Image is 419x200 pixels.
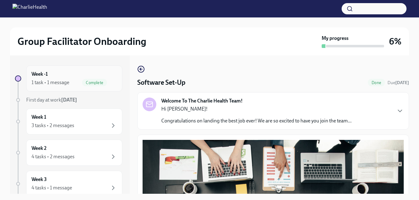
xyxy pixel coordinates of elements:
span: Due [387,80,409,85]
h2: Group Facilitator Onboarding [17,35,146,48]
span: First day at work [26,97,77,103]
h4: Software Set-Up [137,78,185,87]
strong: My progress [322,35,348,42]
span: Done [368,80,385,85]
p: Congratulations on landing the best job ever! We are so excited to have you join the team... [161,117,352,124]
h6: Week -1 [32,71,48,78]
div: 4 tasks • 1 message [32,184,72,191]
a: Week 24 tasks • 2 messages [15,140,122,166]
div: 4 tasks • 2 messages [32,153,75,160]
img: CharlieHealth [12,4,47,14]
a: First day at work[DATE] [15,97,122,103]
div: 1 task • 1 message [32,79,69,86]
h6: Week 1 [32,114,46,121]
span: Complete [82,80,107,85]
a: Week 34 tasks • 1 message [15,171,122,197]
strong: [DATE] [395,80,409,85]
a: Week 13 tasks • 2 messages [15,108,122,135]
strong: Welcome To The Charlie Health Team! [161,98,243,104]
div: 3 tasks • 2 messages [32,122,74,129]
h3: 6% [389,36,402,47]
h6: Week 3 [32,176,47,183]
a: Week -11 task • 1 messageComplete [15,65,122,92]
strong: [DATE] [61,97,77,103]
p: Hi [PERSON_NAME]! [161,106,352,112]
span: September 23rd, 2025 10:00 [387,80,409,86]
h6: Week 2 [32,145,46,152]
